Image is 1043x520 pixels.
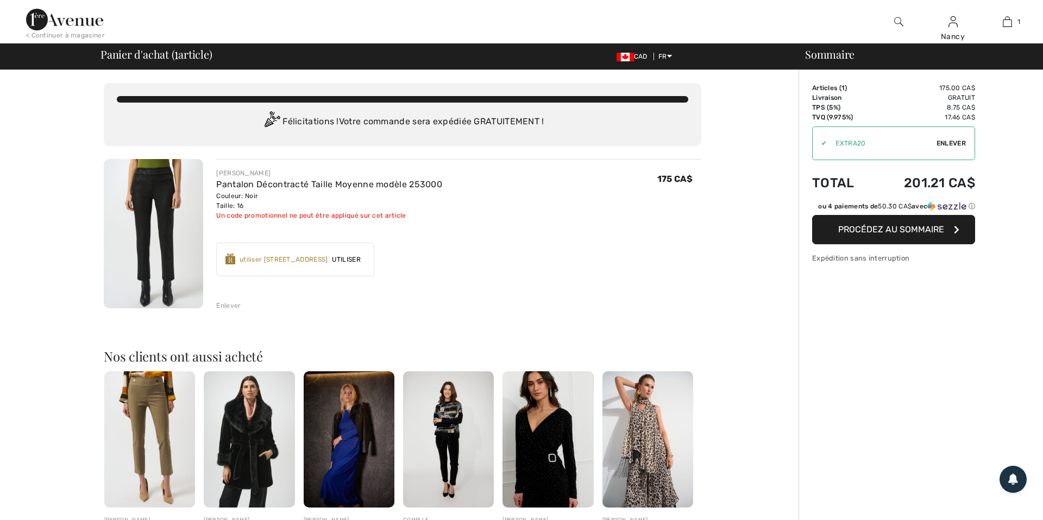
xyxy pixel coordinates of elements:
div: Sommaire [792,49,1036,60]
div: [PERSON_NAME] [216,168,442,178]
div: Félicitations ! Votre commande sera expédiée GRATUITEMENT ! [117,111,688,133]
a: Se connecter [948,16,958,27]
span: Enlever [937,138,966,148]
td: 175.00 CA$ [873,83,976,93]
td: Gratuit [873,93,976,103]
img: Chic Pull à Col en V modèle 259334 [502,371,593,508]
img: Sezzle [927,201,966,211]
td: Articles ( ) [812,83,873,93]
td: TVQ (9.975%) [812,112,873,122]
td: TPS (5%) [812,103,873,112]
img: Mon panier [1003,15,1012,28]
td: Livraison [812,93,873,103]
img: Canadian Dollar [617,53,634,61]
div: ou 4 paiements de avec [818,201,975,211]
span: 50.30 CA$ [878,202,912,210]
img: Pantalon Ajusté Cheville modèle 253161 [104,371,195,508]
img: Pull à Col Montant avec Cordon modèle 34075 [403,371,494,508]
span: Procédez au sommaire [838,224,944,234]
img: Mes infos [948,15,958,28]
img: Pantalon Décontracté Taille Moyenne modèle 253000 [104,159,203,308]
a: Pantalon Décontracté Taille Moyenne modèle 253000 [216,179,442,189]
div: Un code promotionnel ne peut être appliqué sur cet article [216,211,442,220]
div: ou 4 paiements de50.30 CA$avecSezzle Cliquez pour en savoir plus sur Sezzle [812,201,975,215]
span: CAD [617,53,652,60]
span: 1 [1017,17,1020,27]
input: Code promo [827,127,937,160]
span: 175 CA$ [657,174,693,184]
span: FR [658,53,672,60]
div: Expédition sans interruption [812,253,975,263]
span: Panier d'achat ( article) [100,49,212,60]
span: Utiliser [328,255,365,264]
img: Manteau en Fausse Fourrure Ceinturé modèle 254907 [204,371,294,508]
img: recherche [894,15,903,28]
div: < Continuer à magasiner [26,30,105,40]
button: Procédez au sommaire [812,215,975,244]
img: Robe Longue modèle 254082 [304,371,394,508]
div: Nancy [926,31,979,42]
span: 1 [841,84,845,92]
img: 1ère Avenue [26,9,103,30]
div: ✔ [813,138,827,148]
img: Congratulation2.svg [261,111,282,133]
h2: Nos clients ont aussi acheté [104,350,701,363]
td: 17.46 CA$ [873,112,976,122]
div: utiliser [STREET_ADDRESS] [240,255,328,264]
td: 8.75 CA$ [873,103,976,112]
span: 1 [174,46,178,60]
td: Total [812,164,873,201]
div: Enlever [216,301,241,310]
img: Reward-Logo.svg [225,253,235,264]
td: 201.21 CA$ [873,164,976,201]
div: Couleur: Noir Taille: 16 [216,191,442,211]
a: 1 [981,15,1034,28]
img: Pull à franges léopard modèle 252155 [602,371,693,508]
